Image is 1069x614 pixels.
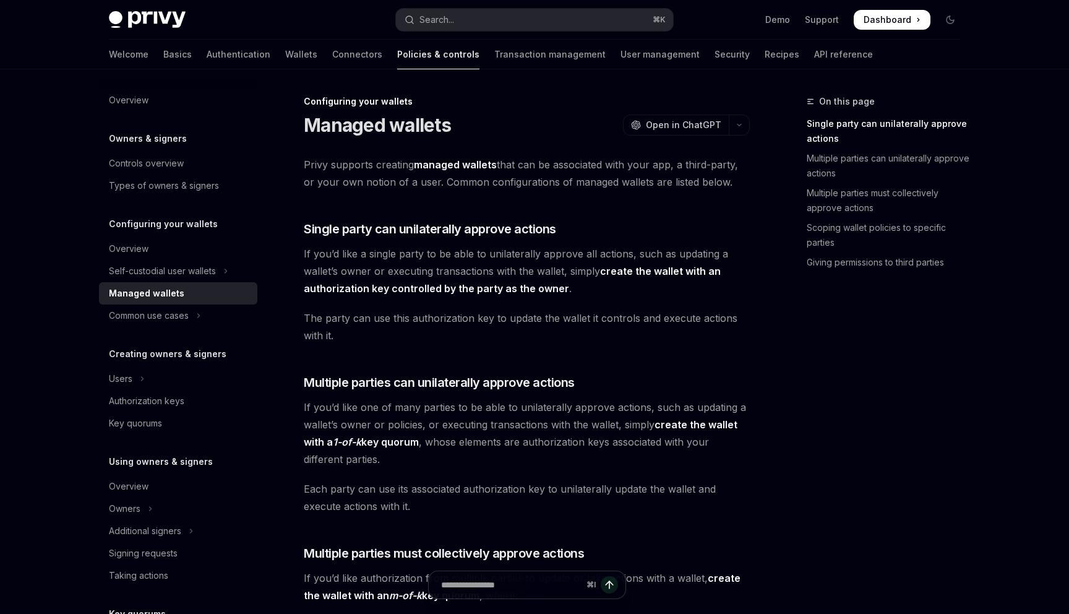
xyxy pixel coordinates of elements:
a: Overview [99,89,257,111]
a: Policies & controls [397,40,479,69]
h5: Owners & signers [109,131,187,146]
h5: Using owners & signers [109,454,213,469]
div: Configuring your wallets [304,95,750,108]
h5: Creating owners & signers [109,347,226,361]
a: Taking actions [99,564,257,587]
div: Overview [109,241,148,256]
button: Open search [396,9,673,31]
h5: Configuring your wallets [109,217,218,231]
img: dark logo [109,11,186,28]
strong: managed wallets [414,158,497,171]
a: User management [620,40,700,69]
div: Signing requests [109,546,178,561]
a: Overview [99,475,257,498]
span: If you’d like one of many parties to be able to unilaterally approve actions, such as updating a ... [304,399,750,468]
a: API reference [814,40,873,69]
a: Demo [765,14,790,26]
h1: Managed wallets [304,114,451,136]
a: Welcome [109,40,148,69]
div: Search... [419,12,454,27]
div: Users [109,371,132,386]
span: Each party can use its associated authorization key to unilaterally update the wallet and execute... [304,480,750,515]
a: Single party can unilaterally approve actions [807,114,970,149]
button: Toggle Owners section [99,498,257,520]
a: Security [715,40,750,69]
a: Transaction management [494,40,606,69]
span: Privy supports creating that can be associated with your app, a third-party, or your own notion o... [304,156,750,191]
a: Scoping wallet policies to specific parties [807,218,970,253]
button: Toggle Users section [99,368,257,390]
a: Connectors [332,40,382,69]
a: Dashboard [854,10,930,30]
a: Authentication [207,40,270,69]
div: Controls overview [109,156,184,171]
a: Support [805,14,839,26]
div: Additional signers [109,524,181,538]
a: Recipes [765,40,799,69]
button: Toggle Self-custodial user wallets section [99,260,257,282]
button: Toggle dark mode [940,10,960,30]
a: Managed wallets [99,282,257,305]
div: Overview [109,93,148,108]
a: Key quorums [99,412,257,435]
div: Authorization keys [109,394,184,409]
a: Controls overview [99,152,257,175]
span: Open in ChatGPT [646,119,721,131]
a: Multiple parties must collectively approve actions [807,183,970,218]
span: Dashboard [864,14,911,26]
div: Common use cases [109,308,189,323]
div: Self-custodial user wallets [109,264,216,279]
div: Overview [109,479,148,494]
button: Send message [601,576,618,594]
span: ⌘ K [653,15,666,25]
button: Open in ChatGPT [623,115,729,136]
div: Key quorums [109,416,162,431]
a: Giving permissions to third parties [807,253,970,272]
div: Owners [109,501,140,516]
button: Toggle Common use cases section [99,305,257,327]
div: Managed wallets [109,286,184,301]
a: Signing requests [99,542,257,564]
span: Multiple parties can unilaterally approve actions [304,374,575,391]
span: Multiple parties must collectively approve actions [304,545,584,562]
a: Multiple parties can unilaterally approve actions [807,149,970,183]
span: If you’d like a single party to be able to unilaterally approve all actions, such as updating a w... [304,245,750,297]
span: On this page [819,94,875,109]
a: Types of owners & signers [99,175,257,197]
div: Types of owners & signers [109,178,219,193]
a: Basics [163,40,192,69]
a: Overview [99,238,257,260]
a: Authorization keys [99,390,257,412]
em: 1-of-k [333,436,361,448]
span: The party can use this authorization key to update the wallet it controls and execute actions wit... [304,309,750,344]
span: Single party can unilaterally approve actions [304,220,556,238]
div: Taking actions [109,568,168,583]
input: Ask a question... [441,571,582,599]
button: Toggle Additional signers section [99,520,257,542]
a: Wallets [285,40,317,69]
